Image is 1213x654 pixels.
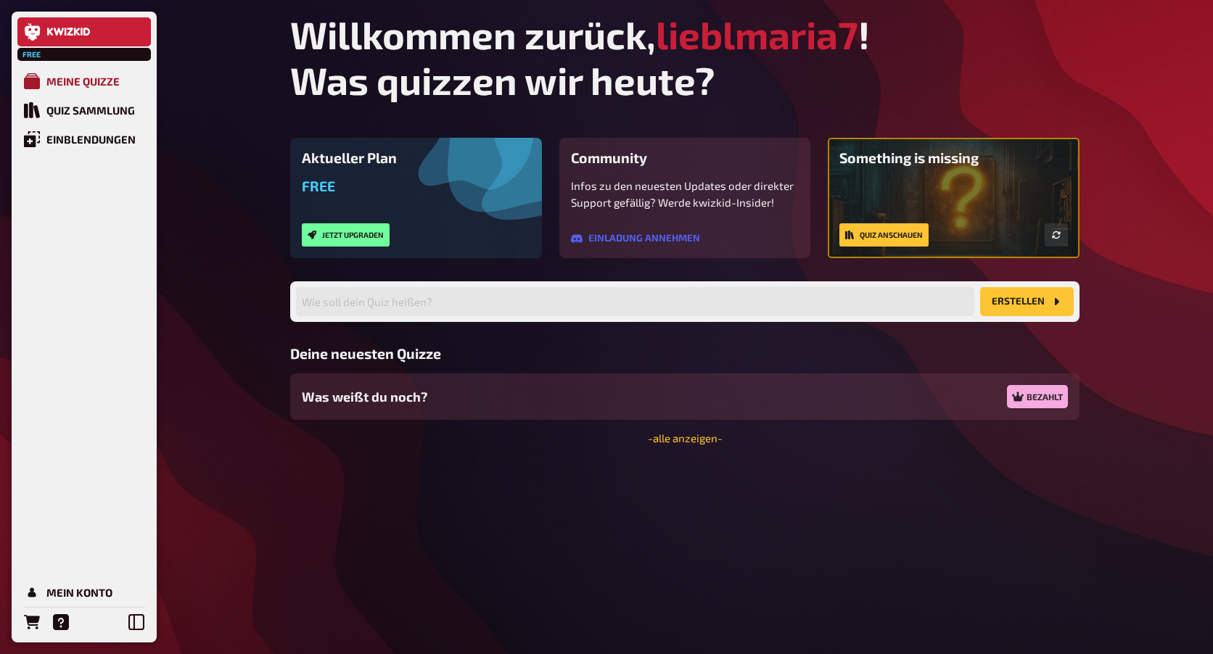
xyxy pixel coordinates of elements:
[290,12,1080,103] h1: Willkommen zurück, ! Was quizzen wir heute?
[46,608,75,637] a: Hilfe
[648,431,723,444] a: -alle anzeigen-
[839,149,1068,166] h3: Something is missing
[302,387,427,407] span: Was weißt du noch?
[656,12,858,57] span: lieblmaria7
[17,67,151,96] a: Meine Quizze
[302,178,335,194] span: Free
[571,178,799,210] p: Infos zu den neuesten Updates oder direkter Support gefällig? Werde kwizkid-Insider!
[980,287,1074,316] button: Erstellen
[46,75,120,88] div: Meine Quizze
[290,345,1080,362] h3: Deine neuesten Quizze
[46,586,112,599] div: Mein Konto
[17,578,151,607] a: Mein Konto
[296,287,974,316] input: Wie soll dein Quiz heißen?
[17,125,151,154] a: Einblendungen
[302,223,390,247] button: Jetzt upgraden
[571,149,799,166] h3: Community
[571,233,700,244] a: Einladung annehmen
[19,50,45,59] span: Free
[46,133,136,146] div: Einblendungen
[17,608,46,637] a: Bestellungen
[17,96,151,125] a: Quiz Sammlung
[302,149,530,166] h3: Aktueller Plan
[46,104,135,117] div: Quiz Sammlung
[839,223,929,247] a: Quiz anschauen
[1007,385,1068,408] div: Bezahlt
[290,373,1080,420] a: Was weißt du noch?Bezahlt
